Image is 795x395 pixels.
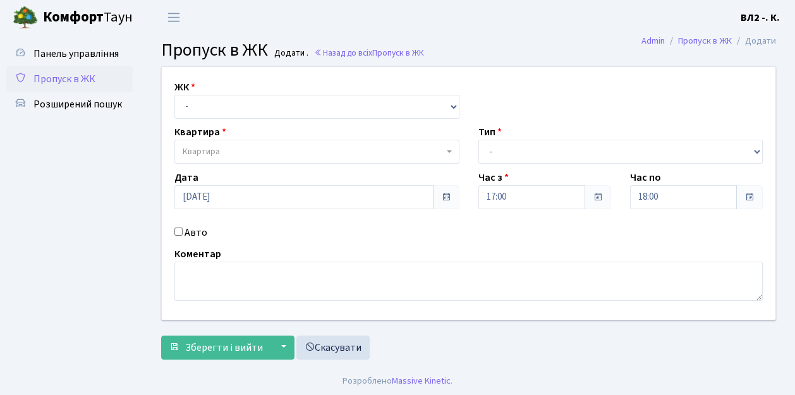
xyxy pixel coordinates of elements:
span: Зберегти і вийти [185,341,263,355]
a: ВЛ2 -. К. [741,10,780,25]
span: Пропуск в ЖК [33,72,95,86]
b: ВЛ2 -. К. [741,11,780,25]
img: logo.png [13,5,38,30]
a: Скасувати [296,336,370,360]
button: Зберегти і вийти [161,336,271,360]
label: Квартира [174,125,226,140]
span: Панель управління [33,47,119,61]
small: Додати . [272,48,308,59]
label: Час з [478,170,509,185]
span: Розширений пошук [33,97,122,111]
label: Час по [630,170,661,185]
a: Massive Kinetic [392,374,451,387]
label: ЖК [174,80,195,95]
label: Коментар [174,246,221,262]
b: Комфорт [43,7,104,27]
a: Admin [641,34,665,47]
a: Пропуск в ЖК [6,66,133,92]
span: Пропуск в ЖК [372,47,424,59]
span: Пропуск в ЖК [161,37,268,63]
li: Додати [732,34,776,48]
nav: breadcrumb [622,28,795,54]
label: Тип [478,125,502,140]
label: Дата [174,170,198,185]
span: Квартира [183,145,220,158]
a: Панель управління [6,41,133,66]
div: Розроблено . [343,374,452,388]
a: Назад до всіхПропуск в ЖК [314,47,424,59]
span: Таун [43,7,133,28]
label: Авто [185,225,207,240]
a: Розширений пошук [6,92,133,117]
button: Переключити навігацію [158,7,190,28]
a: Пропуск в ЖК [678,34,732,47]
